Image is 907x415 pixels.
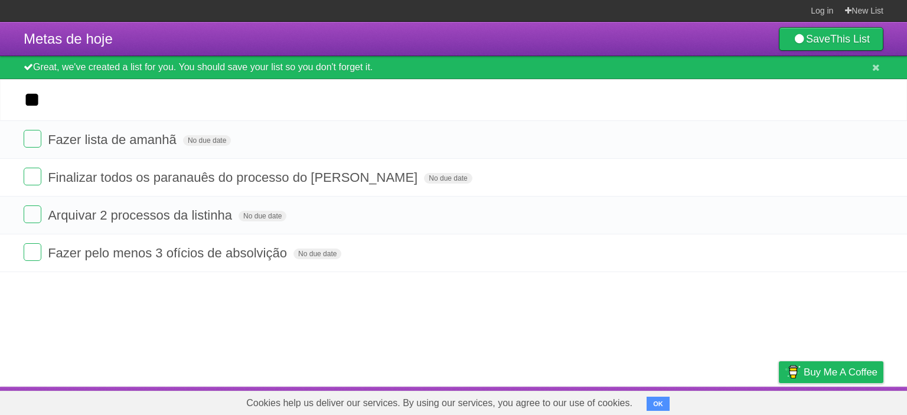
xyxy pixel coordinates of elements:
span: Metas de hoje [24,31,113,47]
a: Developers [661,390,709,412]
span: Fazer pelo menos 3 ofícios de absolvição [48,246,290,260]
span: Arquivar 2 processos da listinha [48,208,235,223]
a: About [622,390,647,412]
span: No due date [183,135,231,146]
span: Buy me a coffee [804,362,877,383]
span: Cookies help us deliver our services. By using our services, you agree to our use of cookies. [234,391,644,415]
a: SaveThis List [779,27,883,51]
b: This List [830,33,870,45]
label: Done [24,130,41,148]
label: Done [24,168,41,185]
span: Finalizar todos os paranauês do processo do [PERSON_NAME] [48,170,420,185]
a: Suggest a feature [809,390,883,412]
span: Fazer lista de amanhã [48,132,180,147]
a: Terms [723,390,749,412]
span: No due date [239,211,286,221]
img: Buy me a coffee [785,362,801,382]
span: No due date [293,249,341,259]
a: Buy me a coffee [779,361,883,383]
a: Privacy [764,390,794,412]
span: No due date [424,173,472,184]
button: OK [647,397,670,411]
label: Done [24,243,41,261]
label: Done [24,205,41,223]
